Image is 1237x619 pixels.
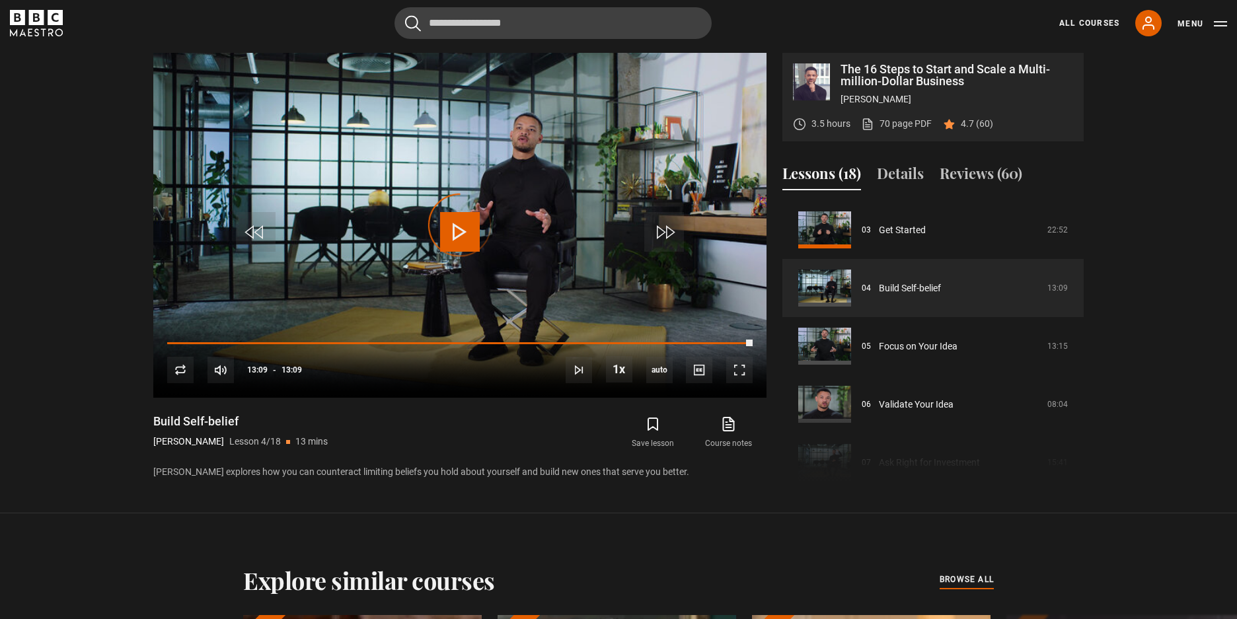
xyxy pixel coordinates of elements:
video-js: Video Player [153,53,767,398]
a: Validate Your Idea [879,398,954,412]
a: Focus on Your Idea [879,340,957,353]
button: Save lesson [615,414,691,452]
button: Captions [686,357,712,383]
button: Next Lesson [566,357,592,383]
a: Get Started [879,223,926,237]
button: Toggle navigation [1178,17,1227,30]
p: The 16 Steps to Start and Scale a Multi-million-Dollar Business [841,63,1073,87]
h1: Build Self-belief [153,414,328,429]
button: Reviews (60) [940,163,1022,190]
span: auto [646,357,673,383]
p: 4.7 (60) [961,117,993,131]
button: Mute [207,357,234,383]
span: 13:09 [281,358,302,382]
h2: Explore similar courses [243,566,495,594]
span: - [273,365,276,375]
a: browse all [940,573,994,587]
input: Search [394,7,712,39]
p: [PERSON_NAME] explores how you can counteract limiting beliefs you hold about yourself and build ... [153,465,767,479]
a: 70 page PDF [861,117,932,131]
svg: BBC Maestro [10,10,63,36]
button: Details [877,163,924,190]
p: 13 mins [295,435,328,449]
p: [PERSON_NAME] [841,92,1073,106]
p: Lesson 4/18 [229,435,281,449]
a: All Courses [1059,17,1119,29]
a: Course notes [691,414,767,452]
span: browse all [940,573,994,586]
button: Playback Rate [606,356,632,382]
button: Lessons (18) [782,163,861,190]
div: Current quality: 1080p [646,357,673,383]
a: Build Self-belief [879,281,941,295]
p: 3.5 hours [811,117,850,131]
button: Replay [167,357,194,383]
button: Fullscreen [726,357,753,383]
p: [PERSON_NAME] [153,435,224,449]
span: 13:09 [247,358,268,382]
div: Progress Bar [167,342,753,345]
button: Submit the search query [405,15,421,32]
